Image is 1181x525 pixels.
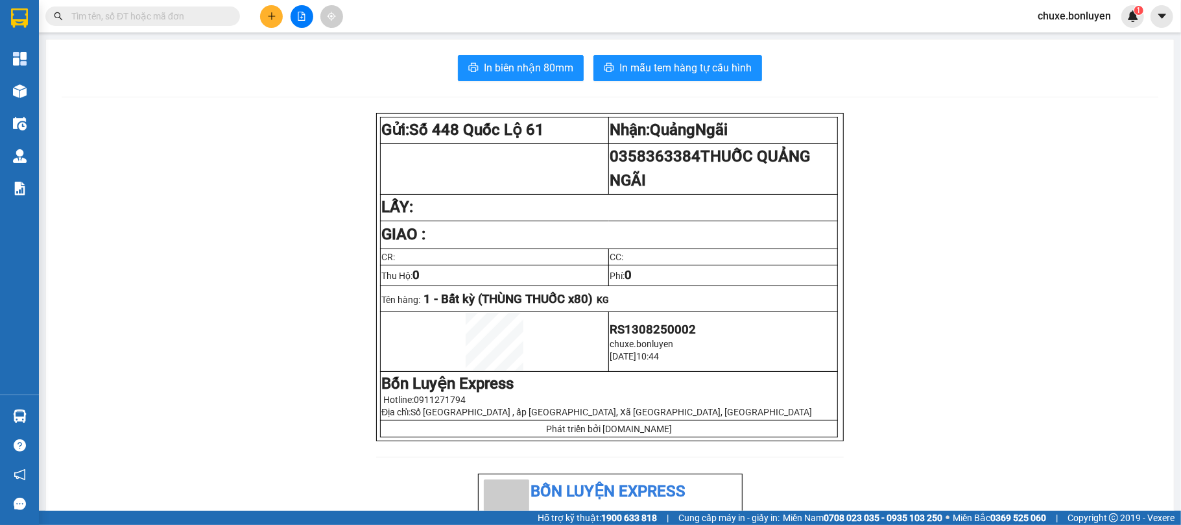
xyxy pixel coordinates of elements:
span: 1 [1136,6,1141,15]
button: printerIn mẫu tem hàng tự cấu hình [593,55,762,81]
button: aim [320,5,343,28]
button: printerIn biên nhận 80mm [458,55,584,81]
span: Hotline: [383,395,466,405]
img: warehouse-icon [13,409,27,423]
span: aim [327,12,336,21]
span: Hỗ trợ kỹ thuật: [538,511,657,525]
img: warehouse-icon [13,117,27,130]
img: warehouse-icon [13,149,27,163]
td: CR: [381,249,609,265]
strong: GIAO : [381,225,425,243]
span: plus [267,12,276,21]
span: 0358363384 [610,147,810,190]
span: In mẫu tem hàng tự cấu hình [619,60,752,76]
span: search [54,12,63,21]
span: message [14,498,26,510]
span: chuxe.bonluyen [1027,8,1121,24]
p: Tên hàng: [381,292,837,306]
span: ⚪️ [946,515,949,520]
img: logo-vxr [11,8,28,28]
strong: Nhận: [610,121,728,139]
span: Địa chỉ: [381,407,812,417]
strong: 0369 525 060 [990,513,1046,523]
span: notification [14,469,26,481]
span: In biên nhận 80mm [484,60,573,76]
span: Số 448 Quốc Lộ 61 [409,121,544,139]
span: 1 - Bất kỳ (THÙNG THUỐC x80) [423,292,593,306]
span: printer [604,62,614,75]
strong: LẤY: [381,198,413,216]
span: Cung cấp máy in - giấy in: [678,511,780,525]
span: Số [GEOGRAPHIC_DATA] , ấp [GEOGRAPHIC_DATA], Xã [GEOGRAPHIC_DATA], [GEOGRAPHIC_DATA] [411,407,812,417]
li: VP Số 448 Quốc Lộ 61 [6,70,89,99]
img: solution-icon [13,182,27,195]
button: file-add [291,5,313,28]
span: 0911271794 [414,395,466,405]
span: file-add [297,12,306,21]
strong: Gửi: [381,121,544,139]
span: chuxe.bonluyen [610,339,673,349]
span: QuảngNgãi [650,121,728,139]
span: Miền Nam [783,511,942,525]
button: caret-down [1151,5,1173,28]
input: Tìm tên, số ĐT hoặc mã đơn [71,9,224,23]
img: warehouse-icon [13,84,27,98]
span: RS1308250002 [610,323,696,337]
li: Bốn Luyện Express [484,480,737,504]
span: caret-down [1156,10,1168,22]
span: printer [468,62,479,75]
span: 0 [625,268,632,282]
button: plus [260,5,283,28]
img: icon-new-feature [1127,10,1139,22]
sup: 1 [1134,6,1143,15]
span: [DATE] [610,351,636,361]
td: Phí: [609,265,837,286]
strong: 1900 633 818 [601,513,657,523]
span: KG [597,295,609,305]
li: VP [PERSON_NAME] [89,70,173,84]
strong: Bốn Luyện Express [381,374,514,393]
td: Phát triển bởi [DOMAIN_NAME] [381,421,838,437]
li: Bốn Luyện Express [6,6,188,55]
span: | [1056,511,1058,525]
strong: 0708 023 035 - 0935 103 250 [824,513,942,523]
span: copyright [1109,513,1118,522]
span: THUỐC QUẢNG NGÃI [610,147,810,190]
span: Miền Bắc [953,511,1046,525]
span: 0 [412,268,420,282]
span: | [667,511,669,525]
td: CC: [609,249,837,265]
img: dashboard-icon [13,52,27,66]
span: 10:44 [636,351,659,361]
span: question-circle [14,439,26,452]
td: Thu Hộ: [381,265,609,286]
